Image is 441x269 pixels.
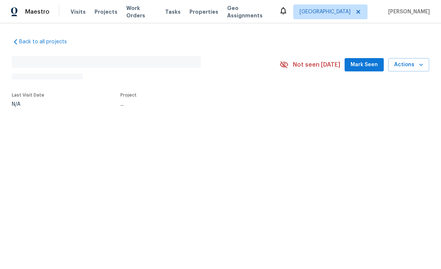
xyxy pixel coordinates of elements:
[12,93,44,97] span: Last Visit Date
[120,93,137,97] span: Project
[351,60,378,70] span: Mark Seen
[126,4,156,19] span: Work Orders
[25,8,49,16] span: Maestro
[227,4,270,19] span: Geo Assignments
[345,58,384,72] button: Mark Seen
[388,58,429,72] button: Actions
[293,61,340,68] span: Not seen [DATE]
[120,102,262,107] div: ...
[71,8,86,16] span: Visits
[300,8,351,16] span: [GEOGRAPHIC_DATA]
[189,8,218,16] span: Properties
[394,60,423,70] span: Actions
[385,8,430,16] span: [PERSON_NAME]
[12,38,83,46] a: Back to all projects
[165,9,181,14] span: Tasks
[95,8,117,16] span: Projects
[12,102,44,107] div: N/A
